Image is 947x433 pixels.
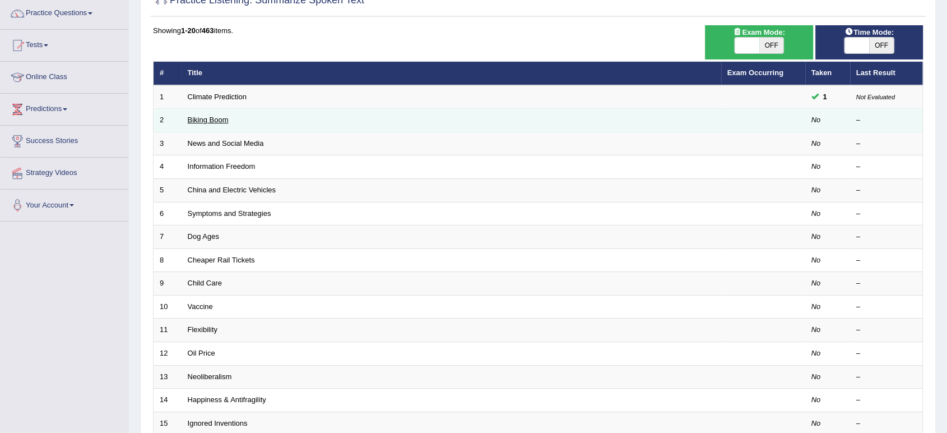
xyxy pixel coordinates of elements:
div: – [856,115,917,126]
a: Climate Prediction [188,93,247,101]
em: No [811,372,821,381]
td: 2 [154,109,182,132]
small: Not Evaluated [856,94,895,100]
th: Taken [805,62,850,85]
em: No [811,186,821,194]
a: Symptoms and Strategies [188,209,271,218]
div: – [856,418,917,429]
div: – [856,209,917,219]
em: No [811,325,821,334]
div: – [856,255,917,266]
em: No [811,419,821,427]
a: China and Electric Vehicles [188,186,276,194]
em: No [811,349,821,357]
b: 463 [202,26,214,35]
td: 8 [154,248,182,272]
a: Dog Ages [188,232,219,241]
div: – [856,302,917,312]
em: No [811,139,821,148]
em: No [811,116,821,124]
span: Time Mode: [840,26,898,38]
a: News and Social Media [188,139,264,148]
a: Flexibility [188,325,217,334]
a: Ignored Inventions [188,419,248,427]
th: Last Result [850,62,923,85]
a: Information Freedom [188,162,256,171]
em: No [811,302,821,311]
div: – [856,325,917,335]
span: OFF [759,38,784,53]
td: 1 [154,85,182,109]
td: 5 [154,179,182,202]
span: OFF [869,38,894,53]
em: No [811,395,821,404]
div: – [856,395,917,406]
a: Vaccine [188,302,213,311]
div: Showing of items. [153,25,923,36]
div: – [856,232,917,242]
span: You can still take this question [819,91,832,103]
a: Oil Price [188,349,215,357]
div: – [856,185,917,196]
div: – [856,139,917,149]
em: No [811,232,821,241]
em: No [811,279,821,287]
td: 6 [154,202,182,225]
td: 11 [154,319,182,342]
th: # [154,62,182,85]
a: Child Care [188,279,222,287]
div: – [856,348,917,359]
a: Biking Boom [188,116,229,124]
a: Your Account [1,190,128,218]
em: No [811,162,821,171]
a: Happiness & Antifragility [188,395,266,404]
a: Neoliberalism [188,372,232,381]
td: 10 [154,295,182,319]
a: Online Class [1,62,128,90]
em: No [811,256,821,264]
td: 7 [154,225,182,249]
a: Cheaper Rail Tickets [188,256,255,264]
td: 3 [154,132,182,155]
a: Tests [1,30,128,58]
td: 9 [154,272,182,296]
th: Title [182,62,721,85]
td: 14 [154,389,182,412]
b: 1-20 [181,26,196,35]
span: Exam Mode: [728,26,789,38]
a: Exam Occurring [727,68,783,77]
div: – [856,372,917,383]
td: 4 [154,155,182,179]
div: – [856,278,917,289]
a: Predictions [1,94,128,122]
a: Strategy Videos [1,158,128,186]
td: 13 [154,365,182,389]
em: No [811,209,821,218]
div: – [856,162,917,172]
div: Show exams occurring in exams [705,25,813,59]
a: Success Stories [1,126,128,154]
td: 12 [154,342,182,365]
